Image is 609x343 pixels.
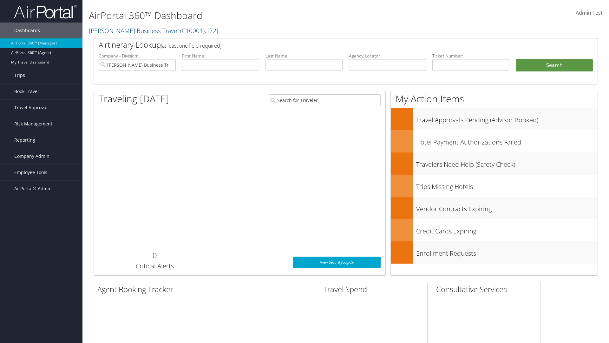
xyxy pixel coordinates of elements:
span: (at least one field required) [161,42,221,49]
h3: Hotel Payment Authorizations Failed [416,135,598,147]
h2: Agent Booking Tracker [97,284,314,295]
label: Last Name: [265,53,343,59]
span: Admin Test [576,9,603,16]
h2: Consultative Services [436,284,540,295]
label: First Name: [182,53,259,59]
span: Employee Tools [14,165,47,180]
a: Travelers Need Help (Safety Check) [391,152,598,175]
span: Risk Management [14,116,52,132]
span: ( C10001 ) [180,26,205,35]
span: Reporting [14,132,35,148]
span: Dashboards [14,23,40,38]
h3: Travelers Need Help (Safety Check) [416,157,598,169]
span: Book Travel [14,84,39,99]
a: Admin Test [576,3,603,23]
span: Travel Approval [14,100,48,116]
h2: Travel Spend [323,284,427,295]
h3: Trips Missing Hotels [416,179,598,191]
h3: Travel Approvals Pending (Advisor Booked) [416,112,598,124]
a: Enrollment Requests [391,241,598,264]
span: Company Admin [14,148,49,164]
span: Trips [14,67,25,83]
a: View SecurityLogic® [293,257,381,268]
h1: Traveling [DATE] [99,92,169,105]
span: , [ 72 ] [205,26,218,35]
img: airportal-logo.png [14,4,77,19]
h3: Credit Cards Expiring [416,224,598,236]
span: AirPortal® Admin [14,181,52,197]
label: Ticket Number: [432,53,509,59]
h2: 0 [99,250,211,261]
a: Hotel Payment Authorizations Failed [391,130,598,152]
h2: Airtinerary Lookup [99,39,551,50]
a: Vendor Contracts Expiring [391,197,598,219]
a: Trips Missing Hotels [391,175,598,197]
label: Agency Locator: [349,53,426,59]
a: [PERSON_NAME] Business Travel [89,26,218,35]
h3: Enrollment Requests [416,246,598,258]
label: Company - Division: [99,53,176,59]
input: Search for Traveler [269,94,381,106]
h3: Critical Alerts [99,262,211,271]
h1: My Action Items [391,92,598,105]
h1: AirPortal 360™ Dashboard [89,9,431,22]
a: Credit Cards Expiring [391,219,598,241]
button: Search [516,59,593,72]
a: Travel Approvals Pending (Advisor Booked) [391,108,598,130]
h3: Vendor Contracts Expiring [416,201,598,213]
